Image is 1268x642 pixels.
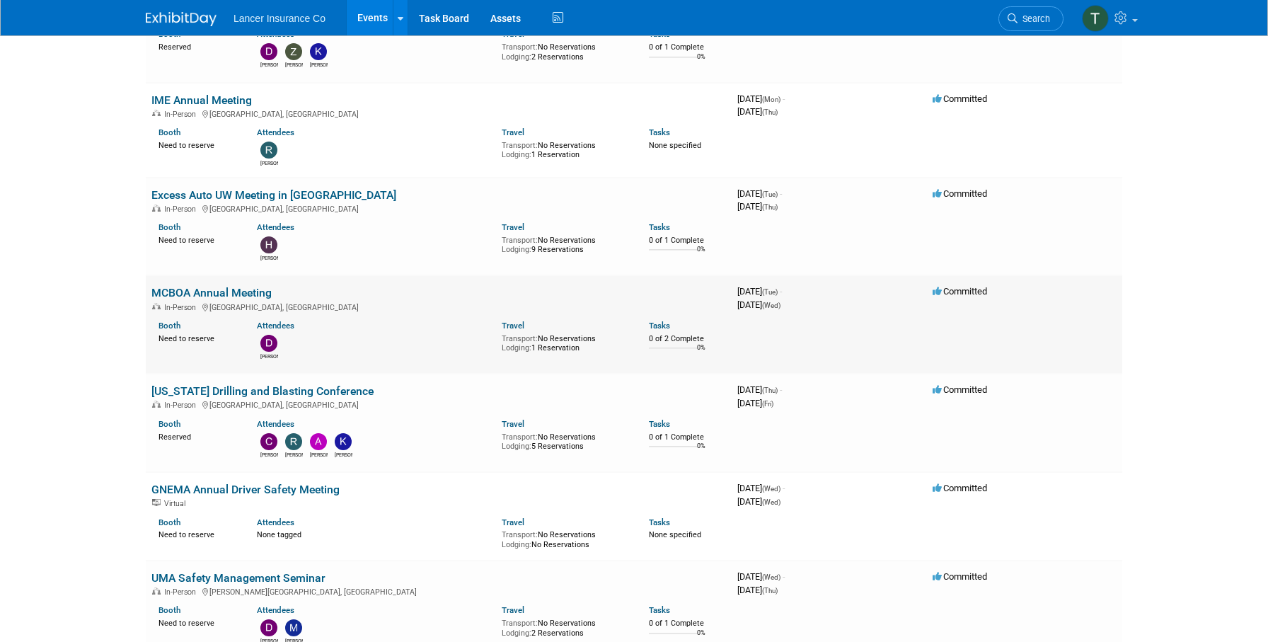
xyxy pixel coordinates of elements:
div: No Reservations 2 Reservations [502,616,628,638]
span: Transport: [502,141,538,150]
span: [DATE] [737,483,785,493]
div: [PERSON_NAME][GEOGRAPHIC_DATA], [GEOGRAPHIC_DATA] [151,585,726,597]
div: Reserved [158,40,236,52]
div: Need to reserve [158,527,236,540]
img: Holly Miller [260,236,277,253]
a: Booth [158,127,180,137]
img: Dawn Quinn [260,619,277,636]
div: 0 of 1 Complete [649,42,726,52]
span: (Wed) [762,573,780,581]
span: [DATE] [737,585,778,595]
span: Transport: [502,334,538,343]
a: Booth [158,517,180,527]
span: (Thu) [762,108,778,116]
span: (Thu) [762,587,778,595]
div: 0 of 1 Complete [649,236,726,246]
div: Kim Castle [335,450,352,459]
span: In-Person [164,303,200,312]
span: Transport: [502,236,538,245]
span: Virtual [164,499,190,508]
span: Committed [933,384,987,395]
span: [DATE] [737,398,773,408]
span: Search [1018,13,1050,24]
img: In-Person Event [152,110,161,117]
span: - [780,188,782,199]
span: (Mon) [762,96,780,103]
div: Holly Miller [260,253,278,262]
td: 0% [697,246,705,265]
span: (Tue) [762,190,778,198]
div: No Reservations No Reservations [502,527,628,549]
div: [GEOGRAPHIC_DATA], [GEOGRAPHIC_DATA] [151,399,726,410]
img: In-Person Event [152,303,161,310]
a: Booth [158,321,180,331]
a: Booth [158,605,180,615]
span: Lodging: [502,52,531,62]
span: (Wed) [762,498,780,506]
a: GNEMA Annual Driver Safety Meeting [151,483,340,496]
a: Tasks [649,605,670,615]
a: Attendees [257,127,294,137]
span: [DATE] [737,93,785,104]
span: Transport: [502,530,538,539]
a: Search [998,6,1064,31]
span: (Tue) [762,288,778,296]
span: Lodging: [502,442,531,451]
span: (Wed) [762,485,780,493]
div: No Reservations 1 Reservation [502,138,628,160]
a: Tasks [649,517,670,527]
span: Committed [933,286,987,297]
span: In-Person [164,110,200,119]
td: 0% [697,442,705,462]
img: Ralph Burnham [285,433,302,450]
a: [US_STATE] Drilling and Blasting Conference [151,384,374,398]
span: [DATE] [737,286,782,297]
a: IME Annual Meeting [151,93,252,107]
img: Charline Pollard [260,433,277,450]
div: Need to reserve [158,331,236,344]
div: 0 of 2 Complete [649,334,726,344]
span: Committed [933,188,987,199]
div: Need to reserve [158,138,236,151]
span: Lodging: [502,629,531,638]
span: - [783,93,785,104]
a: Travel [502,222,524,232]
div: [GEOGRAPHIC_DATA], [GEOGRAPHIC_DATA] [151,202,726,214]
span: Transport: [502,432,538,442]
div: No Reservations 5 Reservations [502,430,628,452]
span: Lodging: [502,245,531,254]
a: Attendees [257,605,294,615]
span: [DATE] [737,299,780,310]
span: Transport: [502,42,538,52]
a: Attendees [257,321,294,331]
img: kathy egan [310,43,327,60]
a: UMA Safety Management Seminar [151,571,325,585]
div: Need to reserve [158,616,236,629]
img: Kim Castle [335,433,352,450]
span: (Thu) [762,386,778,394]
div: Need to reserve [158,233,236,246]
a: Tasks [649,321,670,331]
span: Committed [933,93,987,104]
td: 0% [697,53,705,72]
div: None tagged [257,527,492,540]
span: Committed [933,483,987,493]
div: [GEOGRAPHIC_DATA], [GEOGRAPHIC_DATA] [151,301,726,312]
a: Travel [502,419,524,429]
a: Attendees [257,419,294,429]
img: In-Person Event [152,205,161,212]
span: In-Person [164,401,200,410]
div: kathy egan [310,60,328,69]
div: Ralph Burnham [260,159,278,167]
div: No Reservations 9 Reservations [502,233,628,255]
img: Zachary Koster [285,43,302,60]
div: Ralph Burnham [285,450,303,459]
div: Dennis Kelly [260,60,278,69]
span: In-Person [164,587,200,597]
td: 0% [697,344,705,363]
span: [DATE] [737,496,780,507]
span: Committed [933,571,987,582]
div: 0 of 1 Complete [649,432,726,442]
a: Tasks [649,222,670,232]
a: MCBOA Annual Meeting [151,286,272,299]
